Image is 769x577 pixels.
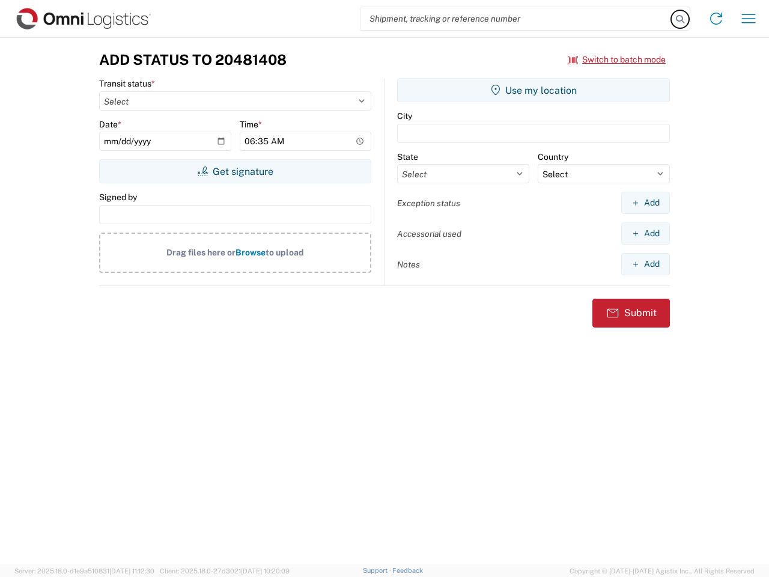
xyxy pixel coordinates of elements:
[266,248,304,257] span: to upload
[397,151,418,162] label: State
[568,50,666,70] button: Switch to batch mode
[621,253,670,275] button: Add
[397,228,461,239] label: Accessorial used
[241,567,290,575] span: [DATE] 10:20:09
[397,111,412,121] label: City
[397,198,460,209] label: Exception status
[363,567,393,574] a: Support
[360,7,672,30] input: Shipment, tracking or reference number
[236,248,266,257] span: Browse
[99,192,137,203] label: Signed by
[621,192,670,214] button: Add
[14,567,154,575] span: Server: 2025.18.0-d1e9a510831
[570,566,755,576] span: Copyright © [DATE]-[DATE] Agistix Inc., All Rights Reserved
[240,119,262,130] label: Time
[160,567,290,575] span: Client: 2025.18.0-27d3021
[99,51,287,69] h3: Add Status to 20481408
[109,567,154,575] span: [DATE] 11:12:30
[392,567,423,574] a: Feedback
[99,159,371,183] button: Get signature
[592,299,670,328] button: Submit
[538,151,568,162] label: Country
[397,78,670,102] button: Use my location
[397,259,420,270] label: Notes
[621,222,670,245] button: Add
[166,248,236,257] span: Drag files here or
[99,78,155,89] label: Transit status
[99,119,121,130] label: Date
